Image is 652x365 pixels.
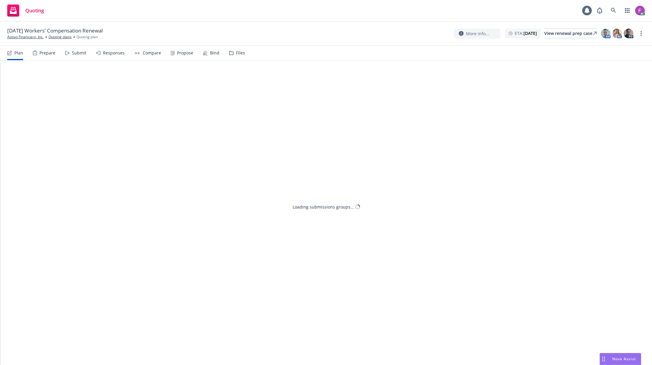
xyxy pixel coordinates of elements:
a: Search [607,5,619,17]
a: Switch app [621,5,633,17]
div: Plan [14,51,23,55]
a: View renewal prep case [544,29,597,38]
div: Files [236,51,245,55]
strong: [DATE] [523,30,537,36]
a: Quoting [5,2,46,19]
span: ETA : [515,30,537,36]
img: photo [601,29,610,38]
a: more [638,30,645,37]
div: Prepare [39,51,55,55]
span: Quoting [25,8,44,13]
span: Quoting plan [76,34,98,40]
div: Loading submissions groups... [293,204,354,210]
img: photo [612,29,622,38]
div: Compare [143,51,161,55]
span: [DATE] Workers' Compensation Renewal [7,27,103,34]
a: Report a Bug [594,5,606,17]
div: Propose [177,51,193,55]
a: Apoyo Financiero, Inc. [7,34,44,40]
div: Submit [72,51,86,55]
a: Quoting plans [48,34,72,40]
div: Responses [103,51,125,55]
div: Drag to move [600,353,607,365]
span: Nova Assist [612,356,636,361]
span: More info... [466,30,489,37]
button: More info... [454,29,500,39]
img: photo [635,6,645,15]
div: Bind [210,51,219,55]
img: photo [624,29,633,38]
button: Nova Assist [600,353,641,365]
